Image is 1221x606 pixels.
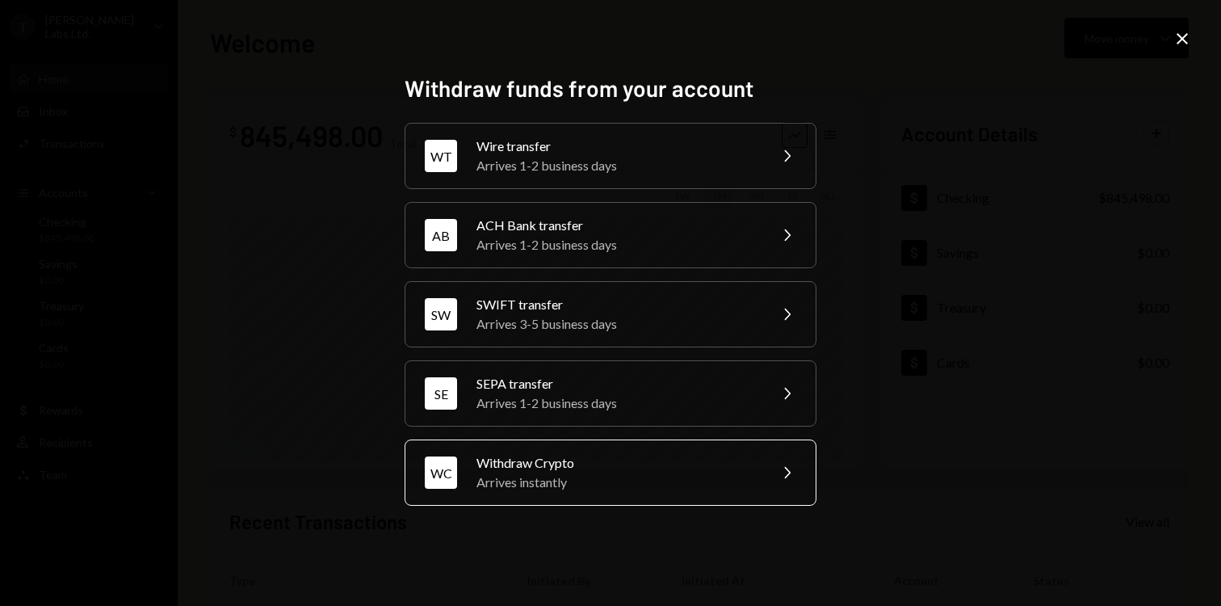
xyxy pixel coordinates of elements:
[476,216,757,235] div: ACH Bank transfer
[425,377,457,410] div: SE
[425,219,457,251] div: AB
[476,235,757,255] div: Arrives 1-2 business days
[405,360,816,427] button: SESEPA transferArrives 1-2 business days
[405,440,816,506] button: WCWithdraw CryptoArrives instantly
[405,73,816,104] h2: Withdraw funds from your account
[405,281,816,347] button: SWSWIFT transferArrives 3-5 business days
[425,140,457,172] div: WT
[405,123,816,189] button: WTWire transferArrives 1-2 business days
[476,453,757,473] div: Withdraw Crypto
[476,156,757,175] div: Arrives 1-2 business days
[476,374,757,393] div: SEPA transfer
[476,137,757,156] div: Wire transfer
[476,393,757,413] div: Arrives 1-2 business days
[425,457,457,489] div: WC
[476,295,757,314] div: SWIFT transfer
[476,314,757,334] div: Arrives 3-5 business days
[476,473,757,492] div: Arrives instantly
[405,202,816,268] button: ABACH Bank transferArrives 1-2 business days
[425,298,457,330] div: SW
